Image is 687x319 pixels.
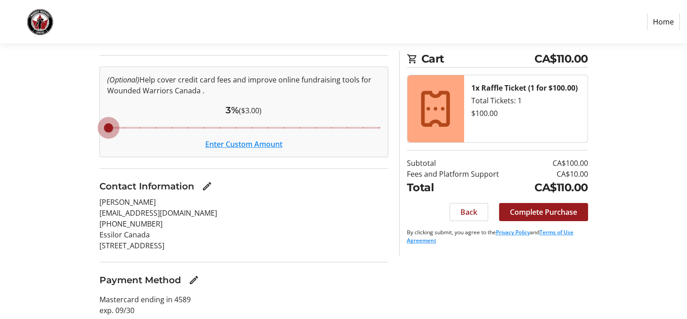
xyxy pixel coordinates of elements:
[460,207,477,217] span: Back
[99,197,388,208] p: [PERSON_NAME]
[407,169,522,179] td: Fees and Platform Support
[471,83,578,93] strong: 1x Raffle Ticket (1 for $100.00)
[99,208,388,218] p: [EMAIL_ADDRESS][DOMAIN_NAME]
[99,179,194,193] h3: Contact Information
[521,169,588,179] td: CA$10.00
[99,229,388,240] p: Essilor Canada
[7,4,72,40] img: Wounded Warriors Canada 's Logo
[407,228,588,245] p: By clicking submit, you agree to the and
[226,105,239,116] span: 3%
[647,13,680,30] a: Home
[510,207,577,217] span: Complete Purchase
[107,75,139,85] em: (Optional)
[107,103,381,117] div: ($3.00)
[407,158,522,169] td: Subtotal
[198,177,216,195] button: Edit Contact Information
[499,203,588,221] button: Complete Purchase
[471,95,580,106] div: Total Tickets: 1
[521,179,588,196] td: CA$110.00
[205,139,282,150] button: Enter Custom Amount
[421,51,535,67] span: Cart
[407,179,522,196] td: Total
[450,203,488,221] button: Back
[496,228,530,236] a: Privacy Policy
[99,273,181,287] h3: Payment Method
[99,294,388,316] p: Mastercard ending in 4589 exp. 09/30
[407,228,573,244] a: Terms of Use Agreement
[107,74,381,96] p: Help cover credit card fees and improve online fundraising tools for Wounded Warriors Canada .
[521,158,588,169] td: CA$100.00
[185,271,203,289] button: Edit Payment Method
[99,218,388,229] p: [PHONE_NUMBER]
[471,108,580,119] div: $100.00
[534,51,588,67] span: CA$110.00
[99,240,388,251] p: [STREET_ADDRESS]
